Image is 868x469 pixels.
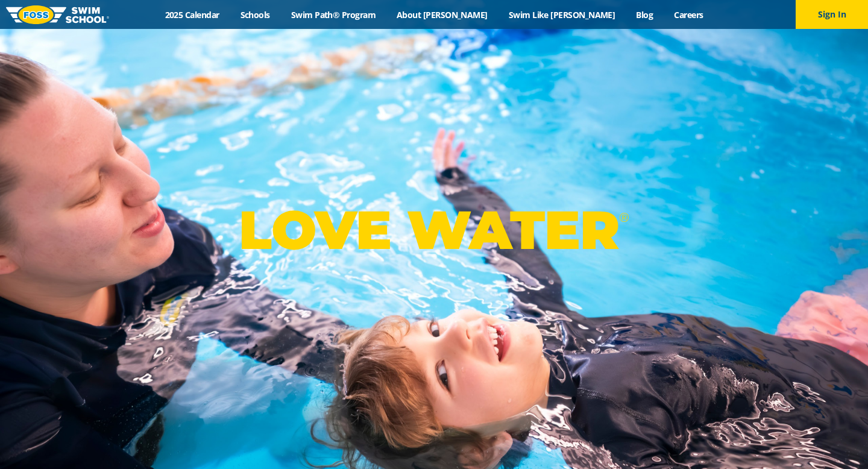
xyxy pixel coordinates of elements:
a: Swim Path® Program [280,9,386,20]
sup: ® [619,210,629,225]
a: Swim Like [PERSON_NAME] [498,9,626,20]
a: About [PERSON_NAME] [386,9,498,20]
a: Careers [664,9,714,20]
a: Schools [230,9,280,20]
a: Blog [626,9,664,20]
img: FOSS Swim School Logo [6,5,109,24]
p: LOVE WATER [239,198,629,262]
a: 2025 Calendar [154,9,230,20]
